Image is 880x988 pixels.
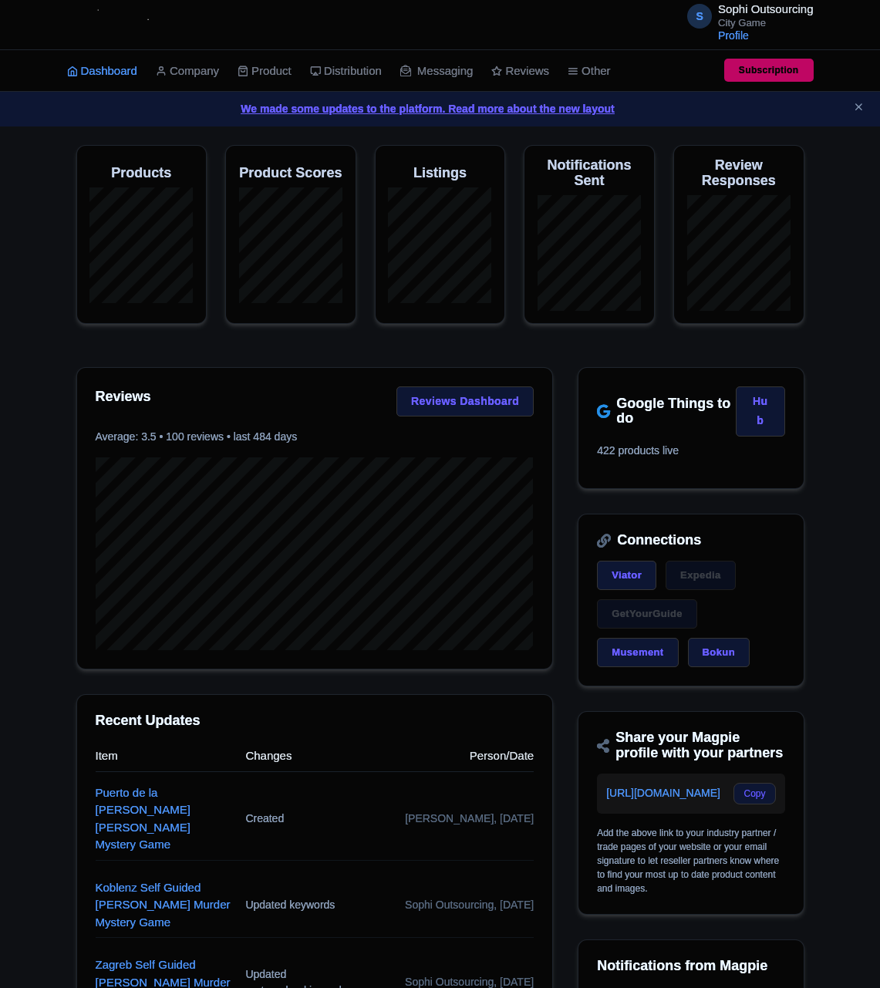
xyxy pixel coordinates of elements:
a: Profile [718,29,749,42]
a: Koblenz Self Guided [PERSON_NAME] Murder Mystery Game [96,881,231,929]
h4: Review Responses [686,158,791,189]
div: [PERSON_NAME], [DATE] [396,811,534,827]
a: Bokun [688,638,750,667]
a: Company [156,50,219,93]
a: GetYourGuide [597,599,697,629]
a: Viator [597,561,656,590]
button: Close announcement [853,99,865,117]
a: Other [568,50,611,93]
h2: Recent Updates [96,713,534,729]
p: 422 products live [597,443,784,459]
a: Subscription [724,59,814,82]
a: S Sophi Outsourcing City Game [678,3,813,28]
h2: Connections [597,533,784,548]
div: Add the above link to your industry partner / trade pages of your website or your email signature... [597,826,784,895]
a: Expedia [666,561,736,590]
a: [URL][DOMAIN_NAME] [606,787,720,799]
div: Created [245,811,383,827]
img: logo-ab69f6fb50320c5b225c76a69d11143b.png [59,8,179,42]
a: Reviews Dashboard [396,386,534,417]
h4: Products [111,166,171,181]
h2: Notifications from Magpie [597,959,784,974]
span: Sophi Outsourcing [718,2,813,15]
div: Sophi Outsourcing, [DATE] [396,897,534,913]
small: City Game [718,18,813,28]
div: Changes [245,747,383,765]
h2: Share your Magpie profile with your partners [597,730,784,761]
a: Hub [736,386,785,437]
div: Person/Date [396,747,534,765]
h2: Reviews [96,389,151,405]
button: Copy [733,783,775,804]
a: Messaging [400,50,474,93]
a: Dashboard [67,50,137,93]
a: Product [238,50,292,93]
h4: Listings [413,166,467,181]
a: Musement [597,638,678,667]
a: Reviews [491,50,549,93]
p: Average: 3.5 • 100 reviews • last 484 days [96,429,534,445]
h2: Google Things to do [597,396,736,427]
div: Updated keywords [245,897,383,913]
h4: Product Scores [239,166,342,181]
span: S [687,4,712,29]
div: Item [96,747,234,765]
h4: Notifications Sent [537,158,642,189]
a: Distribution [310,50,382,93]
a: Puerto de la [PERSON_NAME] [PERSON_NAME] Mystery Game [96,786,190,851]
a: We made some updates to the platform. Read more about the new layout [9,101,871,117]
